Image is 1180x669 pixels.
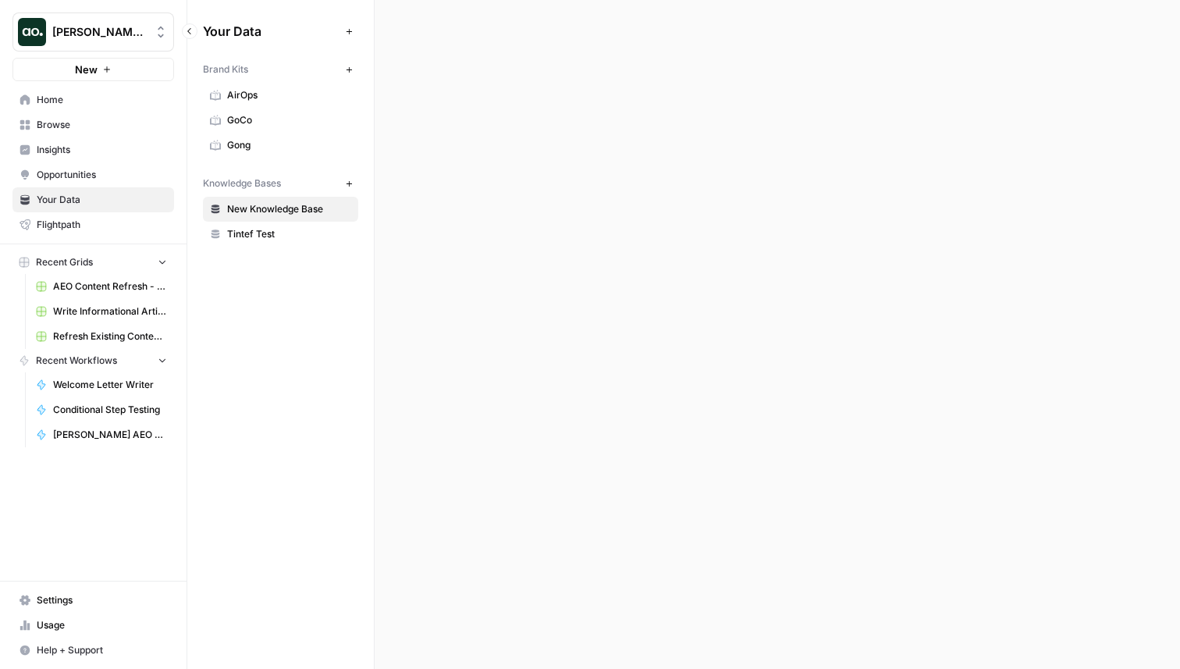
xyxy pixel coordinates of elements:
[37,593,167,607] span: Settings
[12,162,174,187] a: Opportunities
[12,251,174,274] button: Recent Grids
[29,372,174,397] a: Welcome Letter Writer
[53,279,167,294] span: AEO Content Refresh - Testing
[227,227,351,241] span: Tintef Test
[53,403,167,417] span: Conditional Step Testing
[37,618,167,632] span: Usage
[37,143,167,157] span: Insights
[37,168,167,182] span: Opportunities
[29,274,174,299] a: AEO Content Refresh - Testing
[203,62,248,77] span: Brand Kits
[53,329,167,343] span: Refresh Existing Content (36)
[203,108,358,133] a: GoCo
[29,422,174,447] a: [PERSON_NAME] AEO Refresh v2
[75,62,98,77] span: New
[18,18,46,46] img: Justina testing Logo
[37,643,167,657] span: Help + Support
[29,324,174,349] a: Refresh Existing Content (36)
[12,212,174,237] a: Flightpath
[12,187,174,212] a: Your Data
[53,378,167,392] span: Welcome Letter Writer
[12,58,174,81] button: New
[12,137,174,162] a: Insights
[203,176,281,190] span: Knowledge Bases
[53,304,167,318] span: Write Informational Article
[36,255,93,269] span: Recent Grids
[37,193,167,207] span: Your Data
[36,354,117,368] span: Recent Workflows
[203,83,358,108] a: AirOps
[12,613,174,638] a: Usage
[37,118,167,132] span: Browse
[52,24,147,40] span: [PERSON_NAME] testing
[29,397,174,422] a: Conditional Step Testing
[203,197,358,222] a: New Knowledge Base
[37,218,167,232] span: Flightpath
[227,202,351,216] span: New Knowledge Base
[12,638,174,663] button: Help + Support
[203,22,339,41] span: Your Data
[12,112,174,137] a: Browse
[12,87,174,112] a: Home
[12,588,174,613] a: Settings
[37,93,167,107] span: Home
[29,299,174,324] a: Write Informational Article
[227,88,351,102] span: AirOps
[12,349,174,372] button: Recent Workflows
[227,138,351,152] span: Gong
[203,133,358,158] a: Gong
[227,113,351,127] span: GoCo
[12,12,174,52] button: Workspace: Justina testing
[203,222,358,247] a: Tintef Test
[53,428,167,442] span: [PERSON_NAME] AEO Refresh v2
